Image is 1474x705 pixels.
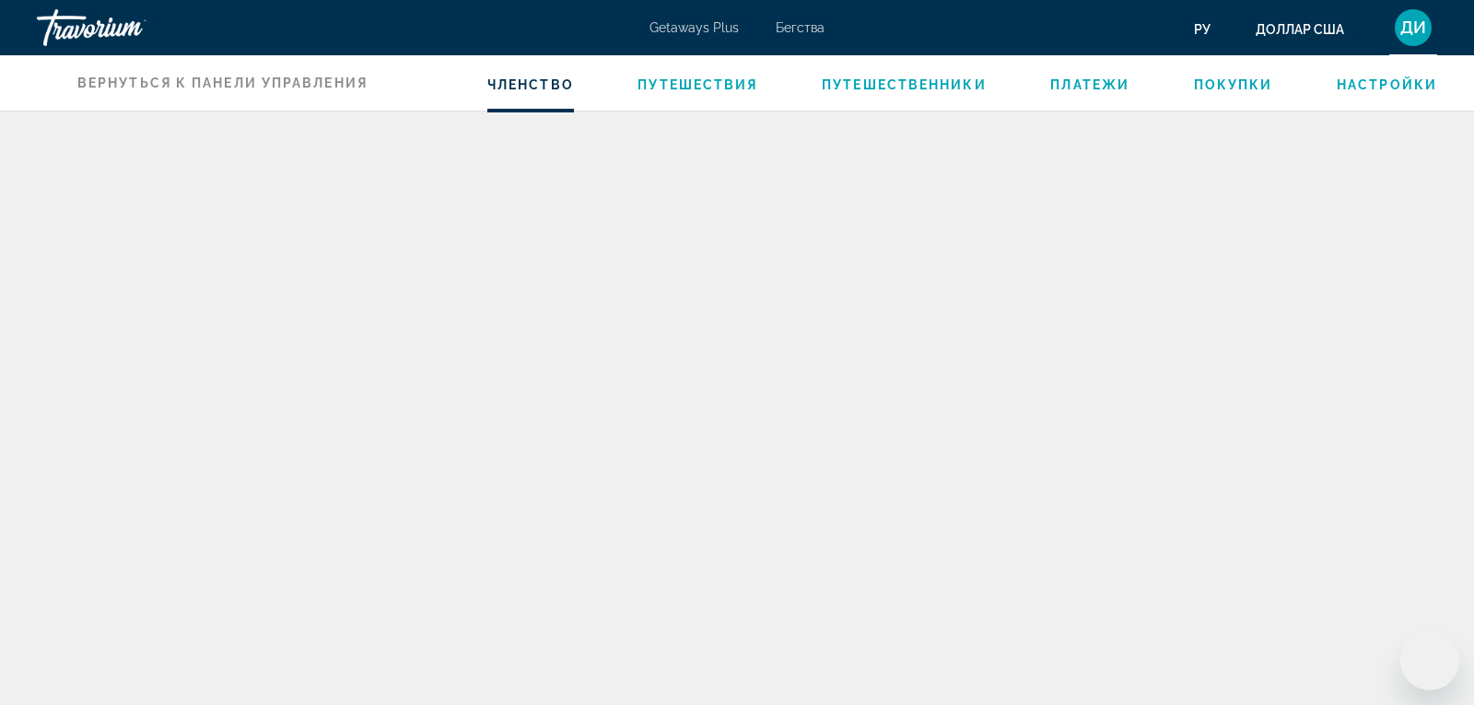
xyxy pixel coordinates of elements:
[487,77,574,92] a: Членство
[1194,22,1211,37] font: ру
[1256,22,1344,37] font: доллар США
[1050,77,1129,92] a: Платежи
[776,20,825,35] a: Бегства
[1400,18,1426,37] font: ДИ
[638,77,757,92] a: Путешествия
[37,55,368,111] a: Вернуться к панели управления
[649,20,739,35] a: Getaways Plus
[1194,16,1228,42] button: Изменить язык
[1194,77,1273,92] a: Покупки
[1337,77,1437,92] a: Настройки
[1389,8,1437,47] button: Меню пользователя
[1256,16,1362,42] button: Изменить валюту
[37,4,221,52] a: Травориум
[1400,631,1459,690] iframe: Кнопка запуска окна обмена сообщениями
[822,77,987,92] a: Путешественники
[77,76,368,90] font: Вернуться к панели управления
